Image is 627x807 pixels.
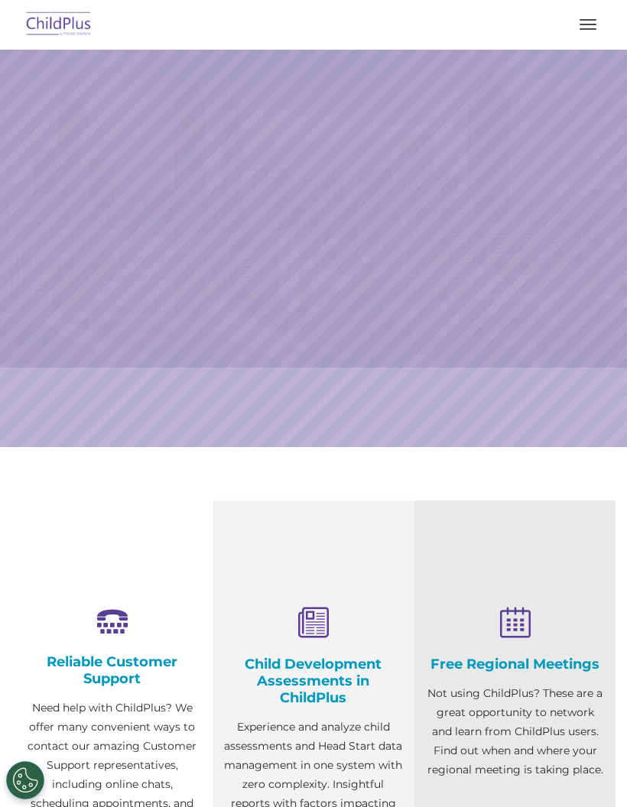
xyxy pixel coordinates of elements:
button: Cookies Settings [6,761,44,799]
a: Learn More [426,236,533,264]
h4: Child Development Assessments in ChildPlus [224,656,402,706]
p: Not using ChildPlus? These are a great opportunity to network and learn from ChildPlus users. Fin... [426,684,604,779]
h4: Free Regional Meetings [426,656,604,672]
h4: Reliable Customer Support [23,653,201,687]
img: ChildPlus by Procare Solutions [23,7,95,43]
